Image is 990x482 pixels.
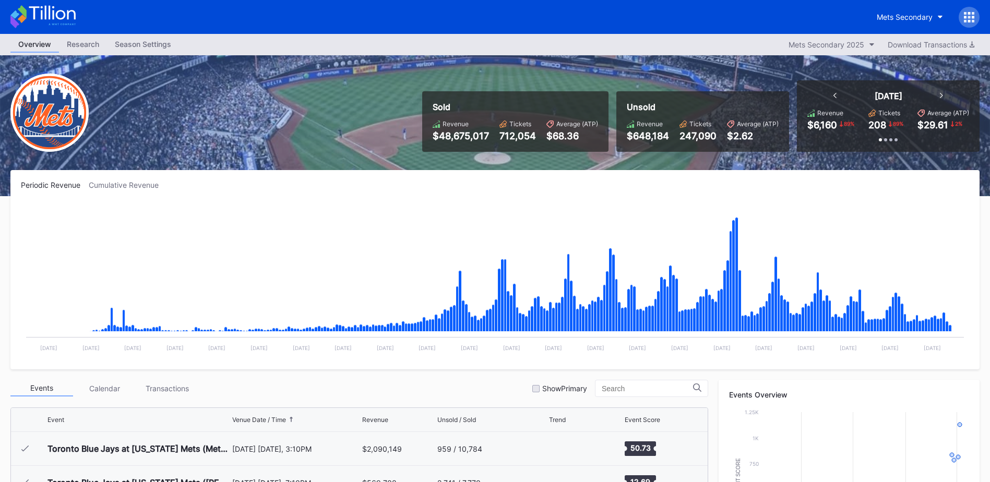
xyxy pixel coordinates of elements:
[892,119,904,128] div: 89 %
[546,130,598,141] div: $68.36
[542,384,587,393] div: Show Primary
[437,416,476,424] div: Unsold / Sold
[797,345,815,351] text: [DATE]
[843,119,855,128] div: 89 %
[927,109,969,117] div: Average (ATP)
[503,345,520,351] text: [DATE]
[954,119,963,128] div: 2 %
[499,130,536,141] div: 712,054
[59,37,107,52] div: Research
[10,380,73,396] div: Events
[789,40,864,49] div: Mets Secondary 2025
[21,180,89,189] div: Periodic Revenue
[59,37,107,53] a: Research
[362,416,388,424] div: Revenue
[807,119,837,130] div: $6,160
[869,7,951,27] button: Mets Secondary
[556,120,598,128] div: Average (ATP)
[745,409,759,415] text: 1.25k
[888,40,974,49] div: Download Transactions
[627,102,779,112] div: Unsold
[840,345,857,351] text: [DATE]
[917,119,948,130] div: $29.61
[124,345,141,351] text: [DATE]
[251,345,268,351] text: [DATE]
[433,102,598,112] div: Sold
[10,37,59,53] a: Overview
[47,416,64,424] div: Event
[625,416,660,424] div: Event Score
[232,444,360,453] div: [DATE] [DATE], 3:10PM
[433,130,489,141] div: $48,675,017
[509,120,531,128] div: Tickets
[335,345,352,351] text: [DATE]
[868,119,886,130] div: 208
[587,345,604,351] text: [DATE]
[10,74,89,152] img: New-York-Mets-Transparent.png
[671,345,688,351] text: [DATE]
[727,130,779,141] div: $2.62
[21,202,969,359] svg: Chart title
[817,109,843,117] div: Revenue
[877,13,933,21] div: Mets Secondary
[637,120,663,128] div: Revenue
[73,380,136,396] div: Calendar
[679,130,717,141] div: 247,090
[737,120,779,128] div: Average (ATP)
[419,345,436,351] text: [DATE]
[89,180,167,189] div: Cumulative Revenue
[362,444,402,453] div: $2,090,149
[232,416,286,424] div: Venue Date / Time
[107,37,179,52] div: Season Settings
[40,345,57,351] text: [DATE]
[630,443,650,452] text: 50.73
[82,345,100,351] text: [DATE]
[882,38,980,52] button: Download Transactions
[783,38,880,52] button: Mets Secondary 2025
[755,345,772,351] text: [DATE]
[602,384,693,393] input: Search
[875,91,902,101] div: [DATE]
[461,345,478,351] text: [DATE]
[924,345,941,351] text: [DATE]
[713,345,731,351] text: [DATE]
[208,345,225,351] text: [DATE]
[107,37,179,53] a: Season Settings
[629,345,646,351] text: [DATE]
[136,380,198,396] div: Transactions
[47,443,230,454] div: Toronto Blue Jays at [US_STATE] Mets (Mets Opening Day)
[689,120,711,128] div: Tickets
[545,345,562,351] text: [DATE]
[166,345,184,351] text: [DATE]
[443,120,469,128] div: Revenue
[293,345,310,351] text: [DATE]
[881,345,899,351] text: [DATE]
[878,109,900,117] div: Tickets
[549,416,566,424] div: Trend
[753,435,759,441] text: 1k
[729,390,969,399] div: Events Overview
[627,130,669,141] div: $648,184
[377,345,394,351] text: [DATE]
[749,461,759,467] text: 750
[549,436,580,462] svg: Chart title
[437,444,482,453] div: 959 / 10,784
